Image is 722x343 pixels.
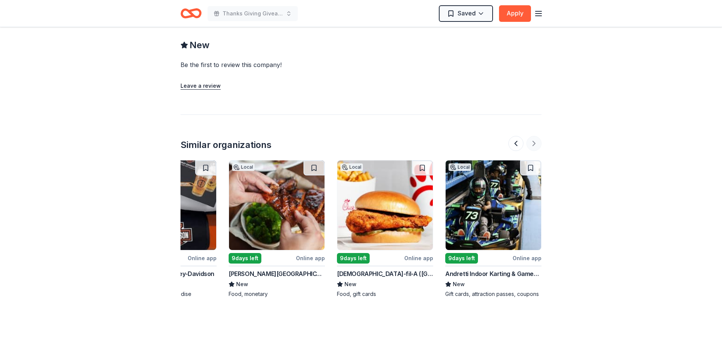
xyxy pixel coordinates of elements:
span: Thanks Giving Giveaway [223,9,283,18]
div: Food, monetary [229,290,325,298]
span: New [236,280,248,289]
div: Local [449,163,471,171]
a: Home [180,5,202,22]
span: New [344,280,356,289]
div: Online app [513,253,541,263]
div: Online app [404,253,433,263]
div: Be the first to review this company! [180,60,373,69]
div: 9 days left [445,253,478,264]
div: Similar organizations [180,139,272,151]
div: [DEMOGRAPHIC_DATA]-fil-A ([GEOGRAPHIC_DATA] at [PERSON_NAME][GEOGRAPHIC_DATA]) [337,269,433,278]
a: Image for Logan's RoadhouseLocal9days leftOnline app[PERSON_NAME][GEOGRAPHIC_DATA]NewFood, monetary [229,160,325,298]
div: Local [232,163,255,171]
button: Thanks Giving Giveaway [208,6,298,21]
div: Online app [296,253,325,263]
div: [PERSON_NAME][GEOGRAPHIC_DATA] [229,269,325,278]
div: Local [340,163,363,171]
div: 9 days left [229,253,261,264]
button: Apply [499,5,531,22]
img: Image for Logan's Roadhouse [229,160,325,250]
div: Gift cards, attraction passes, coupons [445,290,541,298]
div: Andretti Indoor Karting & Games (Marietta) [445,269,541,278]
span: New [453,280,465,289]
span: New [190,39,209,51]
a: Image for Chick-fil-A (Roswell Road at Cobb Parkway)Local9days leftOnline app[DEMOGRAPHIC_DATA]-f... [337,160,433,298]
button: Saved [439,5,493,22]
div: Food, gift cards [337,290,433,298]
img: Image for Chick-fil-A (Roswell Road at Cobb Parkway) [337,160,433,250]
div: 9 days left [337,253,370,264]
button: Leave a review [180,81,221,90]
div: Online app [188,253,217,263]
a: Image for Andretti Indoor Karting & Games (Marietta)Local9days leftOnline appAndretti Indoor Kart... [445,160,541,298]
span: Saved [458,8,476,18]
img: Image for Andretti Indoor Karting & Games (Marietta) [446,160,541,250]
